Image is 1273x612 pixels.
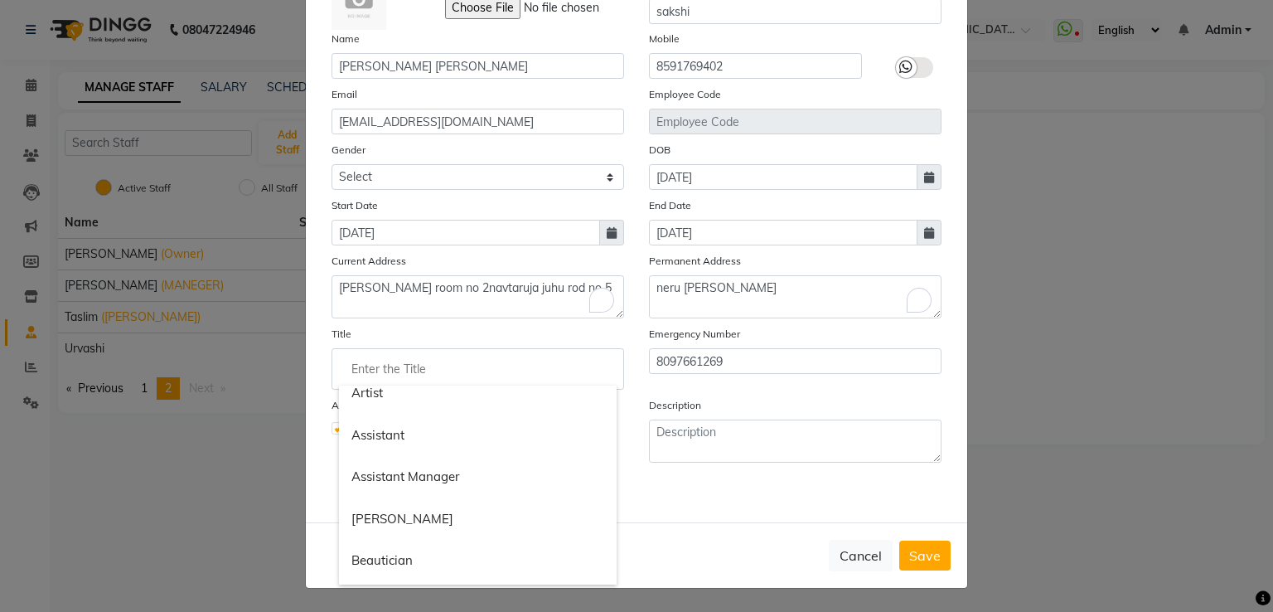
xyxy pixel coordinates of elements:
input: Enter the Title [339,352,617,386]
a: Assistant [339,415,617,457]
a: Beautician [339,540,617,582]
a: Assistant Manager [339,456,617,498]
a: [PERSON_NAME] [339,498,617,541]
a: Artist [339,372,617,415]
